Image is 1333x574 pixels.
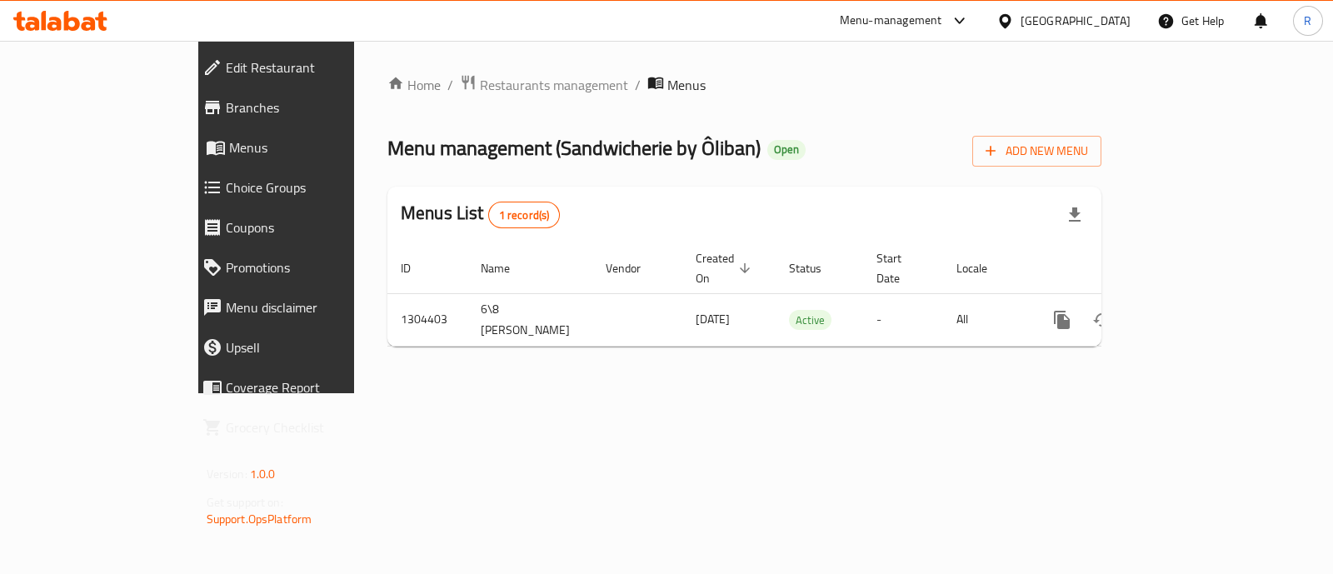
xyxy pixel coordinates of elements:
span: Add New Menu [986,141,1088,162]
span: Choice Groups [226,177,407,197]
th: Actions [1029,243,1216,294]
div: Menu-management [840,11,942,31]
span: [DATE] [696,308,730,330]
span: Menu management ( Sandwicherie by Ôliban ) [387,129,761,167]
td: All [943,293,1029,346]
a: Choice Groups [189,167,421,207]
span: 1.0.0 [250,463,276,485]
td: 6\8 [PERSON_NAME] [467,293,592,346]
span: Vendor [606,258,662,278]
span: Menus [229,137,407,157]
span: Coupons [226,217,407,237]
span: ID [401,258,432,278]
nav: breadcrumb [387,74,1101,96]
a: Restaurants management [460,74,628,96]
span: Upsell [226,337,407,357]
a: Edit Restaurant [189,47,421,87]
li: / [635,75,641,95]
span: Grocery Checklist [226,417,407,437]
span: Status [789,258,843,278]
div: Active [789,310,831,330]
span: Edit Restaurant [226,57,407,77]
a: Grocery Checklist [189,407,421,447]
h2: Menus List [401,201,560,228]
span: Menus [667,75,706,95]
a: Coupons [189,207,421,247]
span: Start Date [876,248,923,288]
a: Promotions [189,247,421,287]
a: Support.OpsPlatform [207,508,312,530]
a: Menu disclaimer [189,287,421,327]
a: Branches [189,87,421,127]
span: Active [789,311,831,330]
span: R [1304,12,1311,30]
span: Created On [696,248,756,288]
button: Change Status [1082,300,1122,340]
button: more [1042,300,1082,340]
span: Promotions [226,257,407,277]
li: / [447,75,453,95]
span: Get support on: [207,492,283,513]
div: Export file [1055,195,1095,235]
span: Version: [207,463,247,485]
button: Add New Menu [972,136,1101,167]
div: Open [767,140,806,160]
span: Open [767,142,806,157]
div: Total records count [488,202,561,228]
span: Menu disclaimer [226,297,407,317]
span: 1 record(s) [489,207,560,223]
span: Locale [956,258,1009,278]
span: Coverage Report [226,377,407,397]
a: Upsell [189,327,421,367]
span: Name [481,258,532,278]
table: enhanced table [387,243,1216,347]
span: Branches [226,97,407,117]
a: Coverage Report [189,367,421,407]
td: - [863,293,943,346]
span: Restaurants management [480,75,628,95]
td: 1304403 [387,293,467,346]
a: Menus [189,127,421,167]
div: [GEOGRAPHIC_DATA] [1021,12,1131,30]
